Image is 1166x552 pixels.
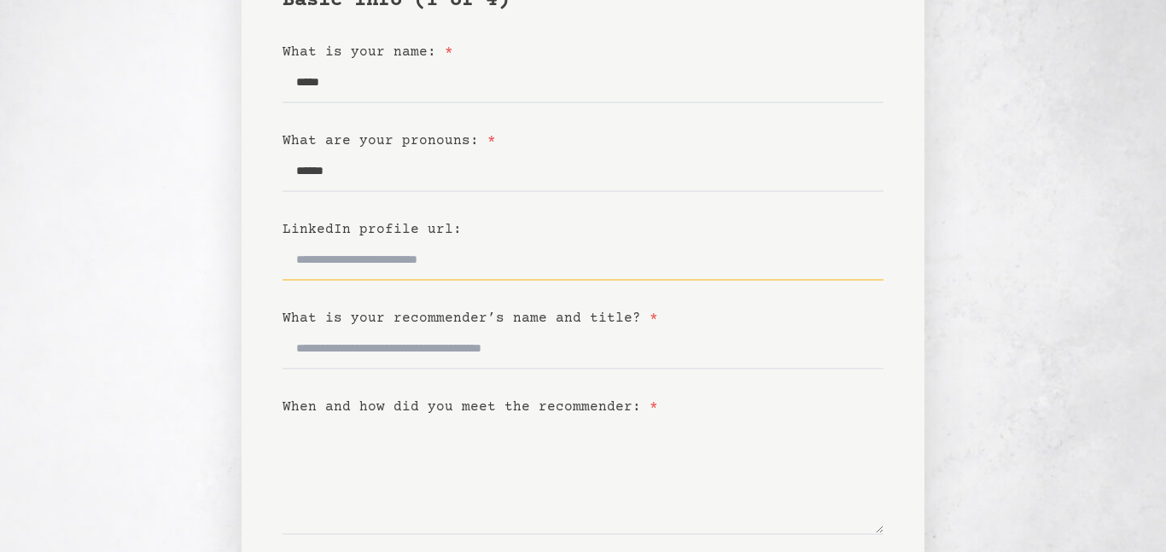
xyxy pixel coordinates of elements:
label: LinkedIn profile url: [283,222,462,237]
label: What are your pronouns: [283,133,496,148]
label: What is your name: [283,44,453,60]
label: When and how did you meet the recommender: [283,399,658,415]
label: What is your recommender’s name and title? [283,311,658,326]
